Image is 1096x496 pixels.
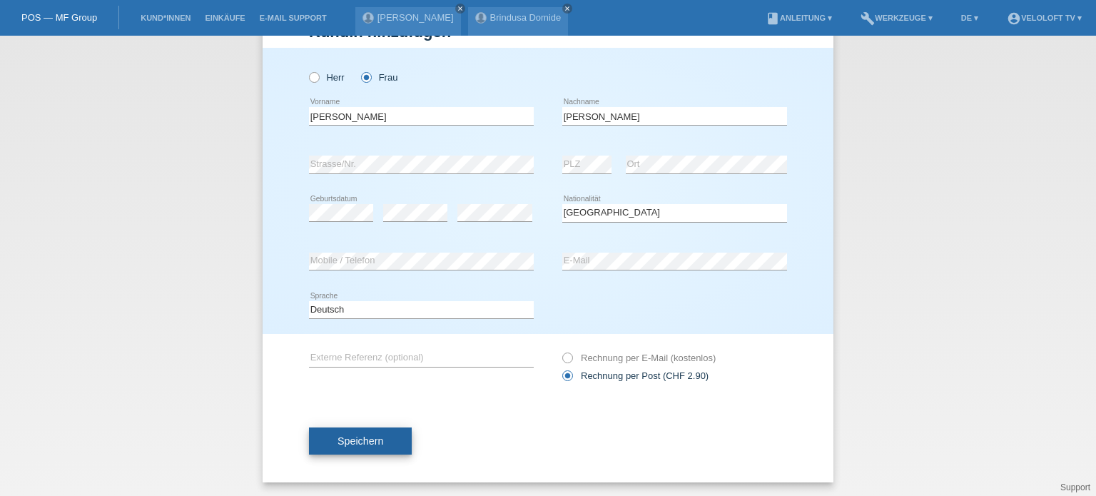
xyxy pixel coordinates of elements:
[309,72,318,81] input: Herr
[562,4,572,14] a: close
[758,14,839,22] a: bookAnleitung ▾
[861,11,875,26] i: build
[361,72,397,83] label: Frau
[766,11,780,26] i: book
[562,353,572,370] input: Rechnung per E-Mail (kostenlos)
[564,5,571,12] i: close
[1007,11,1021,26] i: account_circle
[309,427,412,455] button: Speichern
[1060,482,1090,492] a: Support
[562,370,572,388] input: Rechnung per Post (CHF 2.90)
[361,72,370,81] input: Frau
[562,353,716,363] label: Rechnung per E-Mail (kostenlos)
[954,14,985,22] a: DE ▾
[198,14,252,22] a: Einkäufe
[853,14,940,22] a: buildWerkzeuge ▾
[1000,14,1089,22] a: account_circleVeloLoft TV ▾
[562,370,709,381] label: Rechnung per Post (CHF 2.90)
[455,4,465,14] a: close
[21,12,97,23] a: POS — MF Group
[133,14,198,22] a: Kund*innen
[338,435,383,447] span: Speichern
[253,14,334,22] a: E-Mail Support
[309,72,345,83] label: Herr
[490,12,562,23] a: Brindusa Domide
[457,5,464,12] i: close
[377,12,454,23] a: [PERSON_NAME]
